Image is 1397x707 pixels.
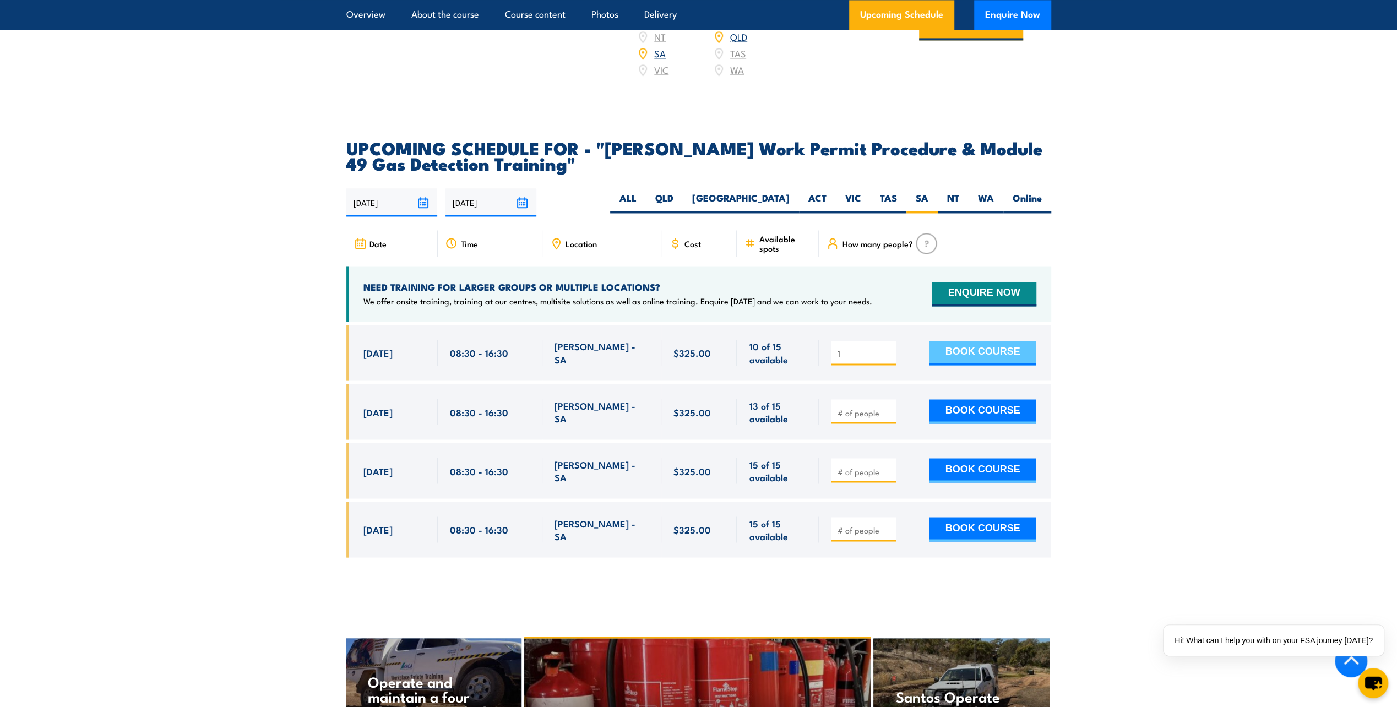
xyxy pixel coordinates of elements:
[837,407,892,418] input: # of people
[683,192,799,213] label: [GEOGRAPHIC_DATA]
[363,281,872,293] h4: NEED TRAINING FOR LARGER GROUPS OR MULTIPLE LOCATIONS?
[445,188,536,216] input: To date
[363,296,872,307] p: We offer onsite training, training at our centres, multisite solutions as well as online training...
[555,516,649,542] span: [PERSON_NAME] - SA
[363,464,393,477] span: [DATE]
[363,523,393,535] span: [DATE]
[555,458,649,483] span: [PERSON_NAME] - SA
[969,192,1003,213] label: WA
[929,458,1036,482] button: BOOK COURSE
[929,517,1036,541] button: BOOK COURSE
[673,523,711,535] span: $325.00
[369,239,387,248] span: Date
[1164,625,1384,656] div: Hi! What can I help you with on your FSA journey [DATE]?
[1358,668,1388,698] button: chat-button
[654,46,666,59] a: SA
[749,458,807,483] span: 15 of 15 available
[749,399,807,425] span: 13 of 15 available
[555,340,649,366] span: [PERSON_NAME] - SA
[837,348,892,359] input: # of people
[450,346,508,359] span: 08:30 - 16:30
[871,192,906,213] label: TAS
[450,405,508,418] span: 08:30 - 16:30
[346,140,1051,171] h2: UPCOMING SCHEDULE FOR - "[PERSON_NAME] Work Permit Procedure & Module 49 Gas Detection Training"
[673,405,711,418] span: $325.00
[759,234,811,253] span: Available spots
[673,464,711,477] span: $325.00
[929,341,1036,365] button: BOOK COURSE
[730,30,747,43] a: QLD
[799,192,836,213] label: ACT
[1003,192,1051,213] label: Online
[646,192,683,213] label: QLD
[837,466,892,477] input: # of people
[837,524,892,535] input: # of people
[346,188,437,216] input: From date
[673,346,711,359] span: $325.00
[363,405,393,418] span: [DATE]
[836,192,871,213] label: VIC
[749,340,807,366] span: 10 of 15 available
[461,239,478,248] span: Time
[906,192,938,213] label: SA
[450,523,508,535] span: 08:30 - 16:30
[450,464,508,477] span: 08:30 - 16:30
[842,239,912,248] span: How many people?
[555,399,649,425] span: [PERSON_NAME] - SA
[684,239,701,248] span: Cost
[363,346,393,359] span: [DATE]
[749,516,807,542] span: 15 of 15 available
[610,192,646,213] label: ALL
[938,192,969,213] label: NT
[932,282,1036,306] button: ENQUIRE NOW
[566,239,597,248] span: Location
[929,399,1036,423] button: BOOK COURSE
